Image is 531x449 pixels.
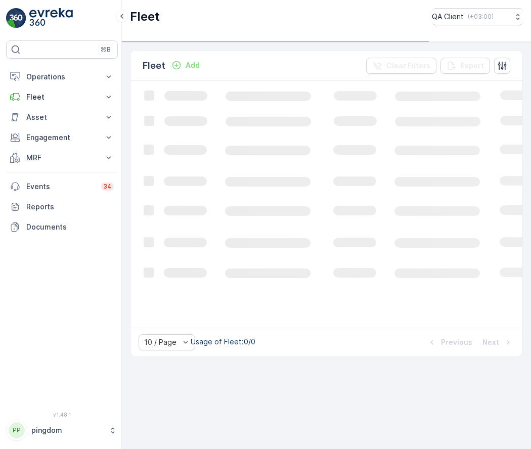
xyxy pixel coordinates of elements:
a: Reports [6,197,118,217]
div: PP [9,422,25,438]
p: Next [482,337,499,347]
p: MRF [26,153,98,163]
p: pingdom [31,425,104,435]
p: Export [461,61,484,71]
p: Add [186,60,200,70]
img: logo_light-DOdMpM7g.png [29,8,73,28]
button: Asset [6,107,118,127]
button: QA Client(+03:00) [432,8,523,25]
button: Operations [6,67,118,87]
p: ( +03:00 ) [468,13,494,21]
p: 34 [103,183,112,191]
p: Engagement [26,132,98,143]
button: Fleet [6,87,118,107]
p: Asset [26,112,98,122]
button: Next [481,336,514,348]
button: Previous [426,336,473,348]
p: Events [26,182,95,192]
span: v 1.48.1 [6,412,118,418]
p: Clear Filters [386,61,430,71]
p: Previous [441,337,472,347]
p: QA Client [432,12,464,22]
p: Fleet [26,92,98,102]
a: Documents [6,217,118,237]
img: logo [6,8,26,28]
p: Reports [26,202,114,212]
p: Operations [26,72,98,82]
p: Fleet [143,59,165,73]
a: Events34 [6,176,118,197]
button: PPpingdom [6,420,118,441]
button: Engagement [6,127,118,148]
p: Usage of Fleet : 0/0 [191,337,255,347]
button: MRF [6,148,118,168]
p: Fleet [130,9,160,25]
button: Clear Filters [366,58,436,74]
p: ⌘B [101,46,111,54]
button: Export [440,58,490,74]
button: Add [167,59,204,71]
p: Documents [26,222,114,232]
